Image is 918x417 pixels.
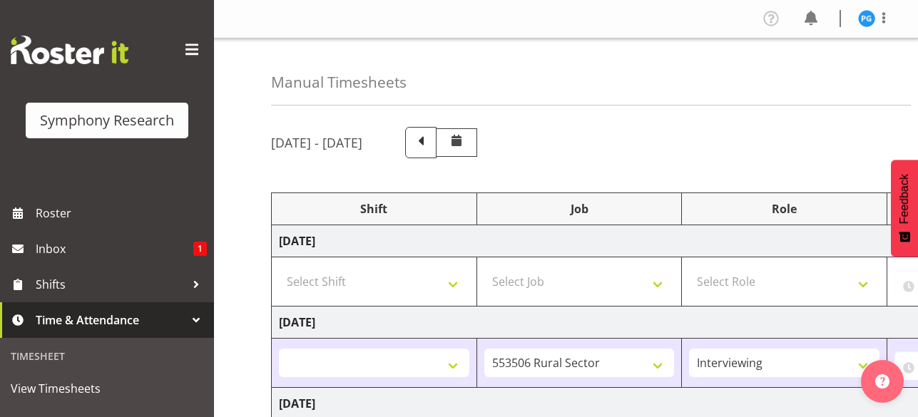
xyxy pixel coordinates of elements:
[891,160,918,257] button: Feedback - Show survey
[36,238,193,259] span: Inbox
[11,36,128,64] img: Rosterit website logo
[11,378,203,399] span: View Timesheets
[193,242,207,256] span: 1
[36,274,185,295] span: Shifts
[40,110,174,131] div: Symphony Research
[875,374,889,388] img: help-xxl-2.png
[36,202,207,224] span: Roster
[271,74,407,91] h4: Manual Timesheets
[4,341,210,371] div: Timesheet
[36,309,185,331] span: Time & Attendance
[858,10,875,27] img: patricia-gilmour9541.jpg
[689,200,879,217] div: Role
[271,135,362,150] h5: [DATE] - [DATE]
[898,174,911,224] span: Feedback
[484,200,675,217] div: Job
[4,371,210,406] a: View Timesheets
[279,200,469,217] div: Shift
